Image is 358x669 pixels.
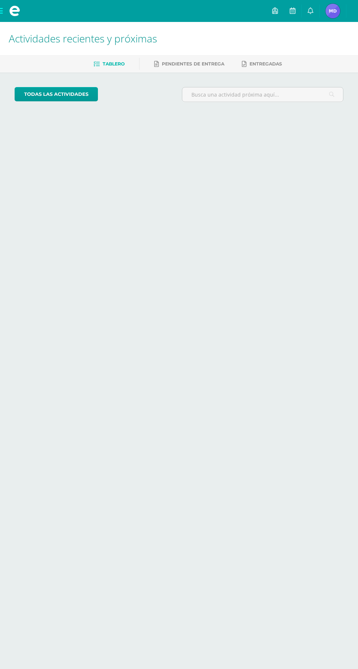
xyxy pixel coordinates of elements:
[182,87,343,102] input: Busca una actividad próxima aquí...
[325,4,340,18] img: 63a955e32fd5c33352eeade8b2ebbb62.png
[15,87,98,101] a: todas las Actividades
[242,58,282,70] a: Entregadas
[154,58,224,70] a: Pendientes de entrega
[103,61,125,67] span: Tablero
[94,58,125,70] a: Tablero
[9,31,157,45] span: Actividades recientes y próximas
[250,61,282,67] span: Entregadas
[162,61,224,67] span: Pendientes de entrega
